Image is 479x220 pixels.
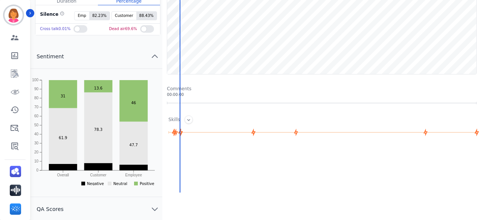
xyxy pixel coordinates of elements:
text: 70 [34,105,39,109]
text: 10 [34,159,39,163]
span: 88.43 % [136,12,157,20]
text: 13.6 [94,86,102,90]
text: Negative [87,181,104,185]
text: 40 [34,132,39,136]
text: 60 [34,114,39,118]
text: 47.7 [130,143,138,147]
text: 31 [61,94,66,98]
text: 78.3 [94,127,102,132]
text: 46 [131,100,136,105]
button: Sentiment chevron up [31,44,162,69]
text: Customer [90,173,107,177]
text: 30 [34,141,39,145]
div: Skills [168,117,180,124]
text: Neutral [113,181,127,185]
text: 20 [34,150,39,154]
span: Emp [75,12,89,20]
span: 82.23 % [89,12,110,20]
div: Comments [167,86,477,92]
svg: chevron up [150,52,159,61]
text: 0 [37,168,39,172]
div: Dead air 69.6 % [109,24,137,35]
span: QA Scores [31,205,70,213]
text: Positive [140,181,154,185]
text: 100 [32,78,39,82]
text: 61.9 [59,136,67,140]
div: 00:00:00 [167,92,477,97]
text: 50 [34,123,39,127]
img: Bordered avatar [5,6,23,24]
div: Cross talk 0.01 % [40,24,70,35]
div: Silence [38,11,64,20]
text: 80 [34,96,39,100]
svg: chevron down [150,205,159,214]
text: Overall [57,173,69,177]
span: Customer [112,12,136,20]
text: 90 [34,87,39,91]
text: Employee [125,173,142,177]
span: Sentiment [31,53,70,60]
